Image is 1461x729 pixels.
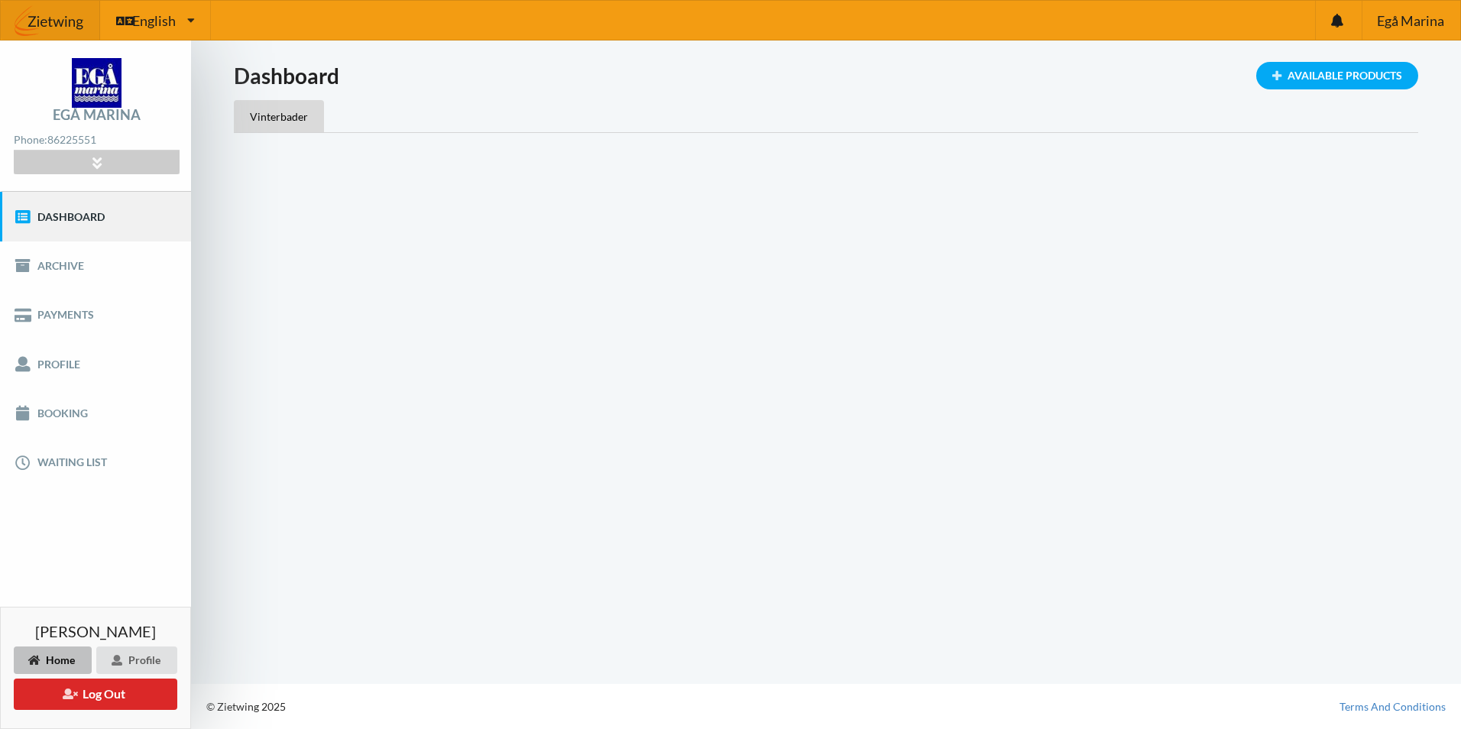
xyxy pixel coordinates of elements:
span: Egå Marina [1377,14,1444,28]
a: Terms And Conditions [1340,699,1446,714]
h1: Dashboard [234,62,1418,89]
div: Available Products [1256,62,1418,89]
div: Phone: [14,130,179,151]
img: logo [72,58,121,108]
div: Home [14,646,92,674]
div: Vinterbader [234,100,324,132]
div: Egå Marina [53,108,141,122]
span: English [132,14,176,28]
div: Profile [96,646,177,674]
button: Log Out [14,679,177,710]
strong: 86225551 [47,133,96,146]
span: [PERSON_NAME] [35,624,156,639]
